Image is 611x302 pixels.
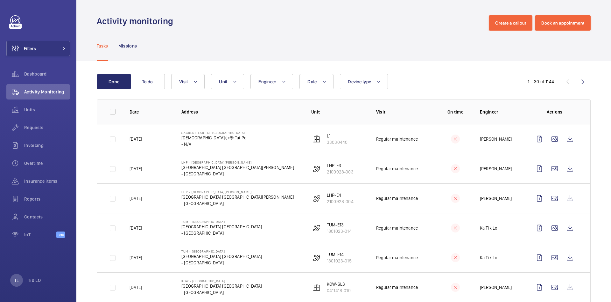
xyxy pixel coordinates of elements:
[307,79,317,84] span: Date
[130,225,142,231] p: [DATE]
[181,279,262,283] p: KOW - [GEOGRAPHIC_DATA]
[480,254,498,261] p: Ka Tik Lo
[181,194,294,200] p: [GEOGRAPHIC_DATA] [GEOGRAPHIC_DATA][PERSON_NAME]
[24,89,70,95] span: Activity Monitoring
[181,200,294,207] p: - [GEOGRAPHIC_DATA]
[181,224,262,230] p: [GEOGRAPHIC_DATA] [GEOGRAPHIC_DATA]
[6,41,70,56] button: Filters
[24,45,36,52] span: Filters
[535,15,591,31] button: Book an appointment
[480,284,512,291] p: [PERSON_NAME]
[181,141,247,147] p: - N/A
[376,109,431,115] p: Visit
[327,198,354,205] p: 2100928-004
[480,195,512,202] p: [PERSON_NAME]
[97,43,108,49] p: Tasks
[219,79,227,84] span: Unit
[313,165,320,173] img: escalator.svg
[130,74,165,89] button: To do
[130,109,171,115] p: Date
[181,131,247,135] p: Sacred Heart Of [GEOGRAPHIC_DATA]
[480,136,512,142] p: [PERSON_NAME]
[181,283,262,289] p: [GEOGRAPHIC_DATA] [GEOGRAPHIC_DATA]
[130,136,142,142] p: [DATE]
[376,284,418,291] p: Regular maintenance
[327,169,354,175] p: 2100928-003
[181,109,301,115] p: Address
[313,254,320,261] img: escalator.svg
[181,135,247,141] p: [DEMOGRAPHIC_DATA]小學 Tai Po
[179,79,188,84] span: Visit
[376,136,418,142] p: Regular maintenance
[313,135,320,143] img: elevator.svg
[480,225,498,231] p: Ka Tik Lo
[24,142,70,149] span: Invoicing
[327,251,352,258] p: TUM-E14
[489,15,532,31] button: Create a callout
[250,74,293,89] button: Engineer
[532,109,578,115] p: Actions
[14,277,19,284] p: TL
[376,166,418,172] p: Regular maintenance
[480,166,512,172] p: [PERSON_NAME]
[181,260,262,266] p: - [GEOGRAPHIC_DATA]
[376,225,418,231] p: Regular maintenance
[181,289,262,296] p: - [GEOGRAPHIC_DATA]
[441,109,470,115] p: On time
[480,109,522,115] p: Engineer
[118,43,137,49] p: Missions
[130,284,142,291] p: [DATE]
[376,254,418,261] p: Regular maintenance
[348,79,371,84] span: Device type
[181,190,294,194] p: LHP - [GEOGRAPHIC_DATA][PERSON_NAME]
[258,79,276,84] span: Engineer
[313,224,320,232] img: escalator.svg
[97,15,177,27] h1: Activity monitoring
[181,164,294,171] p: [GEOGRAPHIC_DATA] [GEOGRAPHIC_DATA][PERSON_NAME]
[130,254,142,261] p: [DATE]
[327,162,354,169] p: LHP-E3
[181,230,262,236] p: - [GEOGRAPHIC_DATA]
[181,160,294,164] p: LHP - [GEOGRAPHIC_DATA][PERSON_NAME]
[211,74,244,89] button: Unit
[327,258,352,264] p: 1801023-015
[327,192,354,198] p: LHP-E4
[24,196,70,202] span: Reports
[299,74,334,89] button: Date
[340,74,388,89] button: Device type
[28,277,41,284] p: Tio LO
[327,287,351,294] p: 0411418-010
[376,195,418,202] p: Regular maintenance
[171,74,205,89] button: Visit
[327,228,352,234] p: 1801023-014
[24,107,70,113] span: Units
[313,195,320,202] img: escalator.svg
[130,195,142,202] p: [DATE]
[327,222,352,228] p: TUM-E13
[528,78,554,85] div: 1 – 30 of 1144
[327,281,351,287] p: KOW-SL3
[24,124,70,131] span: Requests
[181,249,262,253] p: TUM - [GEOGRAPHIC_DATA]
[181,220,262,224] p: TUM - [GEOGRAPHIC_DATA]
[97,74,131,89] button: Done
[24,214,70,220] span: Contacts
[24,71,70,77] span: Dashboard
[327,133,348,139] p: L1
[24,160,70,166] span: Overtime
[181,253,262,260] p: [GEOGRAPHIC_DATA] [GEOGRAPHIC_DATA]
[56,232,65,238] span: Beta
[327,139,348,145] p: 33030440
[313,284,320,291] img: elevator.svg
[130,166,142,172] p: [DATE]
[181,171,294,177] p: - [GEOGRAPHIC_DATA]
[24,232,56,238] span: IoT
[24,178,70,184] span: Insurance items
[311,109,366,115] p: Unit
